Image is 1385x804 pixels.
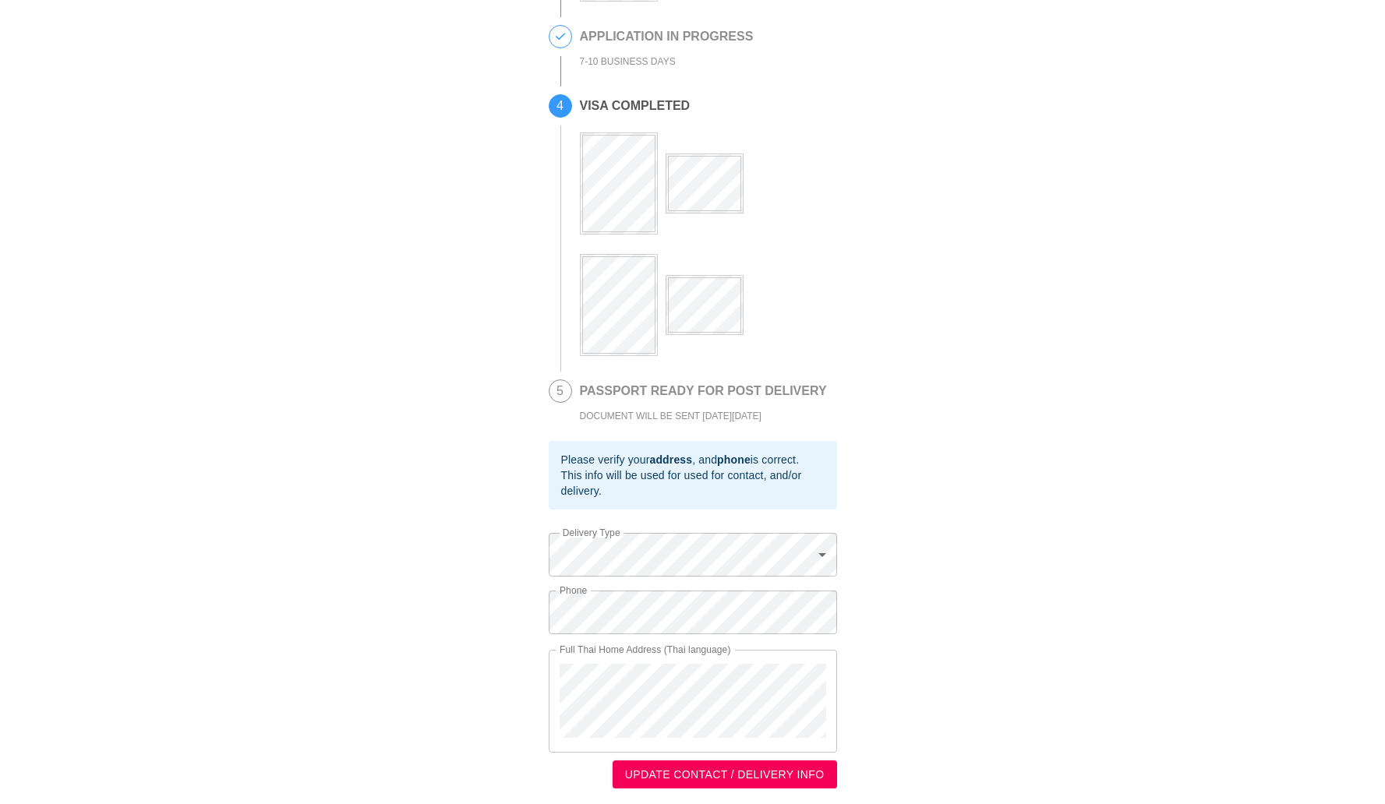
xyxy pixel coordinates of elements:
[561,452,825,467] div: Please verify your , and is correct.
[561,467,825,499] div: This info will be used for used for contact, and/or delivery.
[549,26,571,48] span: 3
[580,384,827,398] h2: PASSPORT READY FOR POST DELIVERY
[549,95,571,117] span: 4
[613,760,837,789] button: UPDATE CONTACT / DELIVERY INFO
[580,99,829,113] h2: VISA COMPLETED
[649,453,692,466] b: address
[580,53,754,71] div: 7-10 BUSINESS DAYS
[625,765,825,785] span: UPDATE CONTACT / DELIVERY INFO
[580,407,827,425] div: Document will be sent [DATE][DATE]
[580,30,754,44] h2: APPLICATION IN PROGRESS
[549,380,571,402] span: 5
[717,453,751,466] b: phone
